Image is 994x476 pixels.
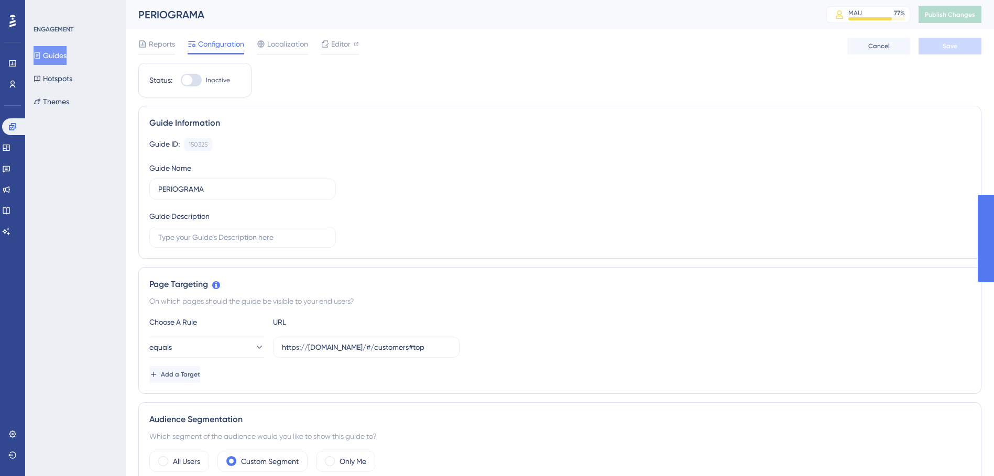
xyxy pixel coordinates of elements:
[241,455,299,468] label: Custom Segment
[149,278,970,291] div: Page Targeting
[158,231,327,243] input: Type your Guide’s Description here
[848,9,862,17] div: MAU
[158,183,327,195] input: Type your Guide’s Name here
[34,92,69,111] button: Themes
[34,25,73,34] div: ENGAGEMENT
[149,74,172,86] div: Status:
[34,46,67,65] button: Guides
[149,316,265,328] div: Choose A Rule
[919,38,981,54] button: Save
[950,435,981,466] iframe: UserGuiding AI Assistant Launcher
[149,295,970,307] div: On which pages should the guide be visible to your end users?
[189,140,207,149] div: 150325
[894,9,905,17] div: 77 %
[149,413,970,426] div: Audience Segmentation
[149,337,265,358] button: equals
[282,341,451,353] input: yourwebsite.com/path
[138,7,800,22] div: PERIOGRAMA
[847,38,910,54] button: Cancel
[149,38,175,50] span: Reports
[206,76,230,84] span: Inactive
[149,430,970,442] div: Which segment of the audience would you like to show this guide to?
[198,38,244,50] span: Configuration
[340,455,366,468] label: Only Me
[149,341,172,353] span: equals
[331,38,351,50] span: Editor
[868,42,890,50] span: Cancel
[149,366,200,383] button: Add a Target
[149,138,180,151] div: Guide ID:
[267,38,308,50] span: Localization
[925,10,975,19] span: Publish Changes
[273,316,388,328] div: URL
[149,117,970,129] div: Guide Information
[149,162,191,174] div: Guide Name
[173,455,200,468] label: All Users
[161,370,200,379] span: Add a Target
[34,69,72,88] button: Hotspots
[149,210,210,223] div: Guide Description
[919,6,981,23] button: Publish Changes
[943,42,957,50] span: Save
